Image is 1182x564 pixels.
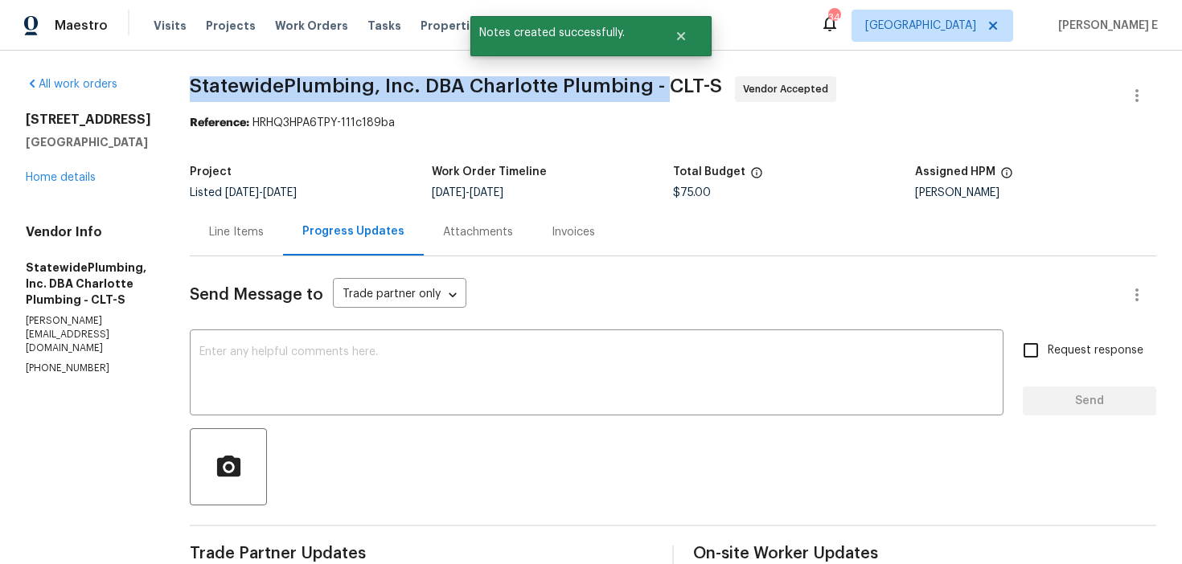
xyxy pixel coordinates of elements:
span: - [432,187,503,198]
h4: Vendor Info [26,224,151,240]
span: Send Message to [190,287,323,303]
h5: Project [190,166,232,178]
span: Projects [206,18,256,34]
span: - [225,187,297,198]
div: Progress Updates [302,223,404,239]
span: [GEOGRAPHIC_DATA] [865,18,976,34]
div: Line Items [209,224,264,240]
span: [DATE] [263,187,297,198]
div: Attachments [443,224,513,240]
span: [PERSON_NAME] E [1052,18,1158,34]
a: All work orders [26,79,117,90]
span: Tasks [367,20,401,31]
span: Work Orders [275,18,348,34]
h5: [GEOGRAPHIC_DATA] [26,134,151,150]
b: Reference: [190,117,249,129]
span: The total cost of line items that have been proposed by Opendoor. This sum includes line items th... [750,166,763,187]
p: [PERSON_NAME][EMAIL_ADDRESS][DOMAIN_NAME] [26,314,151,355]
div: HRHQ3HPA6TPY-111c189ba [190,115,1156,131]
div: Trade partner only [333,282,466,309]
h2: [STREET_ADDRESS] [26,112,151,128]
span: [DATE] [470,187,503,198]
span: StatewidePlumbing, Inc. DBA Charlotte Plumbing - CLT-S [190,76,722,96]
span: Trade Partner Updates [190,546,653,562]
h5: Work Order Timeline [432,166,547,178]
h5: Total Budget [673,166,745,178]
span: Vendor Accepted [743,81,835,97]
span: On-site Worker Updates [693,546,1156,562]
span: Visits [154,18,187,34]
button: Close [655,20,708,52]
span: Listed [190,187,297,198]
div: 34 [828,10,839,26]
span: Properties [421,18,483,34]
h5: Assigned HPM [915,166,995,178]
a: Home details [26,172,96,183]
p: [PHONE_NUMBER] [26,362,151,375]
div: [PERSON_NAME] [915,187,1157,198]
span: Maestro [55,18,108,34]
div: Invoices [552,224,595,240]
h5: StatewidePlumbing, Inc. DBA Charlotte Plumbing - CLT-S [26,260,151,308]
span: [DATE] [225,187,259,198]
span: [DATE] [432,187,466,198]
span: $75.00 [673,187,711,198]
span: Request response [1048,342,1143,359]
span: The hpm assigned to this work order. [1000,166,1013,187]
span: Notes created successfully. [470,16,655,50]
